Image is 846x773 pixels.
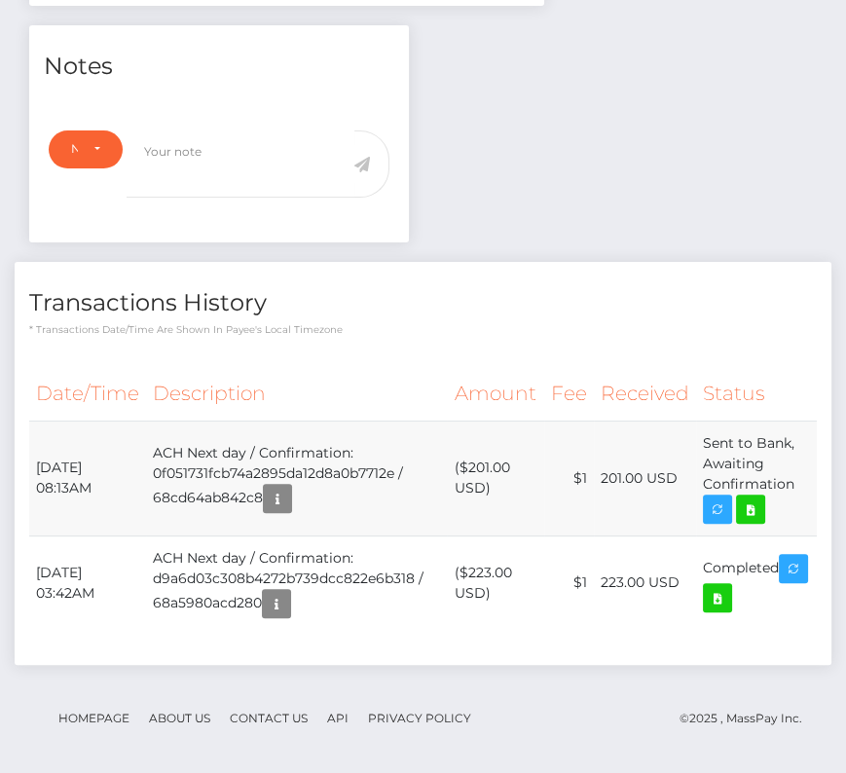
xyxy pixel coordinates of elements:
[360,703,479,733] a: Privacy Policy
[29,367,146,421] th: Date/Time
[447,367,543,421] th: Amount
[696,535,817,630] td: Completed
[29,322,817,337] p: * Transactions date/time are shown in payee's local timezone
[222,703,315,733] a: Contact Us
[44,50,394,84] h4: Notes
[544,535,594,630] td: $1
[696,421,817,535] td: Sent to Bank, Awaiting Confirmation
[146,421,447,535] td: ACH Next day / Confirmation: 0f051731fcb74a2895da12d8a0b7712e / 68cd64ab842c8
[49,130,123,167] button: Note Type
[29,535,146,630] td: [DATE] 03:42AM
[447,421,543,535] td: ($201.00 USD)
[594,421,696,535] td: 201.00 USD
[71,141,78,157] div: Note Type
[141,703,218,733] a: About Us
[447,535,543,630] td: ($223.00 USD)
[146,367,447,421] th: Description
[594,367,696,421] th: Received
[51,703,137,733] a: Homepage
[544,421,594,535] td: $1
[29,286,817,320] h4: Transactions History
[29,421,146,535] td: [DATE] 08:13AM
[696,367,817,421] th: Status
[319,703,356,733] a: API
[544,367,594,421] th: Fee
[594,535,696,630] td: 223.00 USD
[146,535,447,630] td: ACH Next day / Confirmation: d9a6d03c308b4272b739dcc822e6b318 / 68a5980acd280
